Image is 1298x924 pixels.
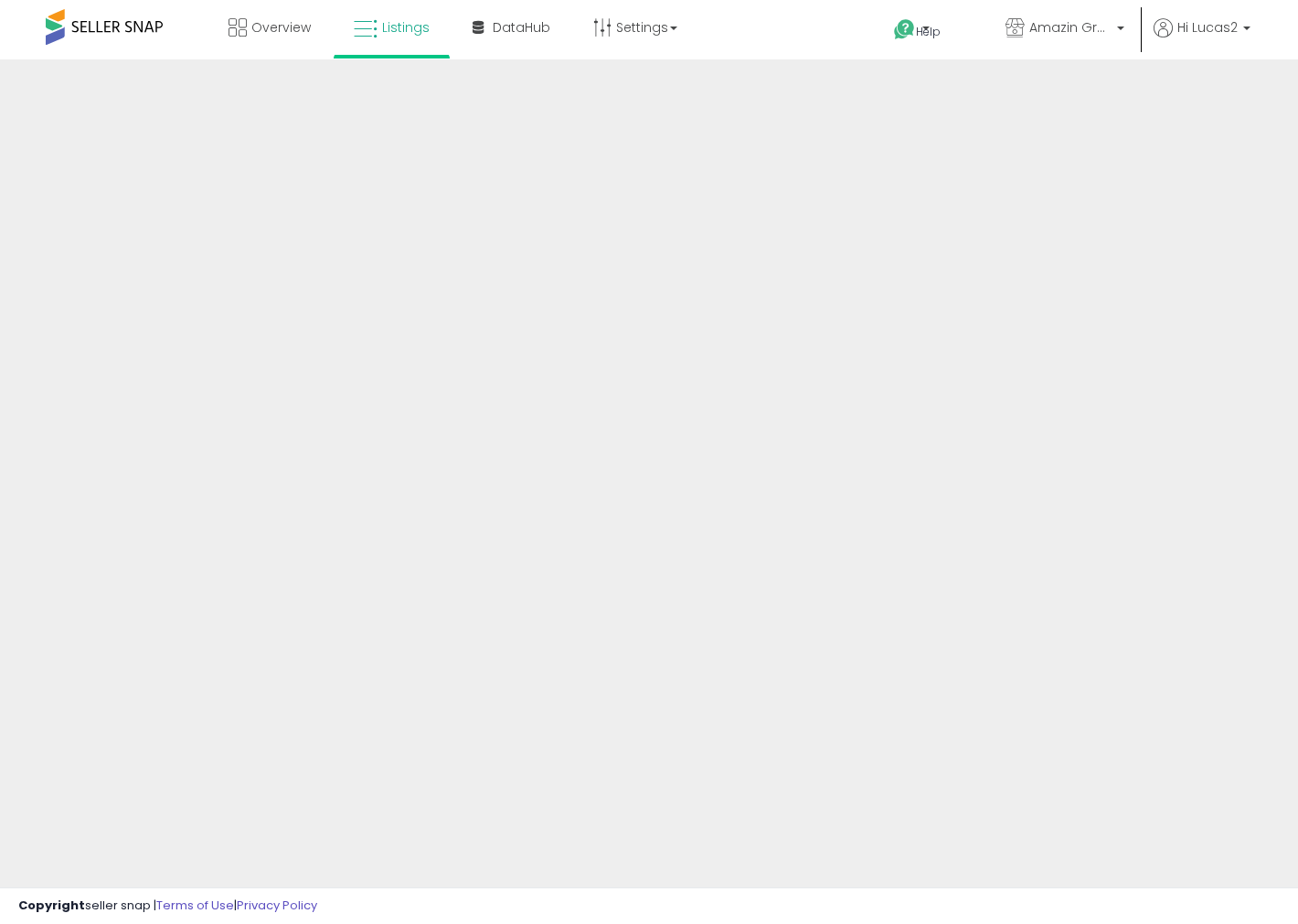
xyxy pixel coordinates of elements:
span: DataHub [493,18,550,37]
a: Hi Lucas2 [1154,18,1250,59]
a: Help [879,5,976,59]
span: Amazin Group [1029,18,1112,37]
span: Overview [251,18,311,37]
span: Listings [382,18,430,37]
span: Hi Lucas2 [1177,18,1238,37]
span: Help [916,24,941,39]
i: Get Help [893,18,916,41]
